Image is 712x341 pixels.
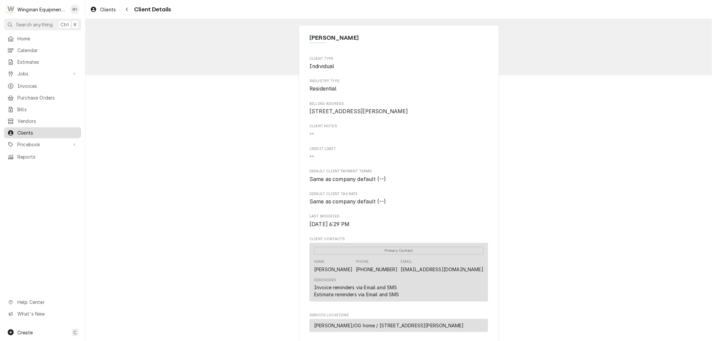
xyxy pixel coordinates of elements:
[309,214,488,219] span: Last Modified
[309,319,488,335] div: Service Locations List
[4,80,81,92] a: Invoices
[4,56,81,67] a: Estimates
[17,35,78,42] span: Home
[314,247,483,254] span: Primary Contact
[309,56,488,70] div: Client Type
[87,4,118,15] a: Clients
[17,118,78,125] span: Vendors
[4,297,81,308] a: Go to Help Center
[4,116,81,127] a: Vendors
[314,291,399,298] div: Estimate reminders via Email and SMS
[309,236,488,242] span: Client Contacts
[17,299,77,306] span: Help Center
[4,68,81,79] a: Go to Jobs
[309,169,488,183] div: Default Client Payment Terms
[314,278,336,283] div: Reminders
[17,6,66,13] div: Wingman Equipment Solutions
[314,322,464,329] span: [PERSON_NAME]/OG home / [STREET_ADDRESS][PERSON_NAME]
[309,243,488,301] div: Contact
[16,21,53,28] span: Search anything
[309,153,314,160] span: --
[17,106,78,113] span: Bills
[132,5,171,14] span: Client Details
[309,124,488,129] span: Client Notes
[309,108,488,116] span: Billing Address
[309,214,488,228] div: Last Modified
[309,175,488,183] span: Default Client Payment Terms
[314,284,397,291] div: Invoice reminders via Email and SMS
[17,310,77,317] span: What's New
[17,129,78,136] span: Clients
[4,127,81,138] a: Clients
[4,308,81,319] a: Go to What's New
[309,313,488,335] div: Service Locations
[17,141,68,148] span: Pricebook
[122,4,132,15] button: Navigate back
[309,62,488,70] span: Client Type
[17,94,78,101] span: Purchase Orders
[314,259,325,265] div: Name
[309,313,488,318] span: Service Locations
[6,5,15,14] div: W
[17,82,78,90] span: Invoices
[309,124,488,138] div: Client Notes
[309,198,488,206] span: Default Client Tax Rate
[309,78,488,93] div: Industry Type
[4,139,81,150] a: Go to Pricebook
[17,58,78,65] span: Estimates
[309,319,488,332] div: Service Location
[60,21,69,28] span: Ctrl
[356,259,398,273] div: Phone
[17,153,78,160] span: Reports
[309,243,488,304] div: Client Contacts List
[309,130,488,138] span: Client Notes
[401,267,483,272] a: [EMAIL_ADDRESS][DOMAIN_NAME]
[309,153,488,161] span: Credit Limit
[309,220,488,228] span: Last Modified
[73,329,77,336] span: C
[4,92,81,103] a: Purchase Orders
[309,101,488,107] span: Billing Address
[356,267,398,272] a: [PHONE_NUMBER]
[314,246,483,254] div: Primary
[4,151,81,162] a: Reports
[309,191,488,197] span: Default Client Tax Rate
[309,63,334,69] span: Individual
[356,259,369,265] div: Phone
[309,33,488,42] span: Name
[17,330,33,335] span: Create
[309,78,488,84] span: Industry Type
[309,33,488,48] div: Client Information
[17,47,78,54] span: Calendar
[309,101,488,116] div: Billing Address
[309,85,488,93] span: Industry Type
[17,70,68,77] span: Jobs
[74,21,77,28] span: K
[401,259,483,273] div: Email
[4,33,81,44] a: Home
[6,5,15,14] div: Wingman Equipment Solutions's Avatar
[309,176,386,182] span: Same as company default (--)
[309,236,488,304] div: Client Contacts
[309,146,488,152] span: Credit Limit
[314,266,352,273] div: [PERSON_NAME]
[309,169,488,174] span: Default Client Payment Terms
[401,259,413,265] div: Email
[309,108,408,115] span: [STREET_ADDRESS][PERSON_NAME]
[309,221,349,227] span: [DATE] 6:29 PM
[309,86,337,92] span: Residential
[309,146,488,161] div: Credit Limit
[4,45,81,56] a: Calendar
[309,56,488,61] span: Client Type
[309,198,386,205] span: Same as company default (--)
[314,259,352,273] div: Name
[309,191,488,206] div: Default Client Tax Rate
[4,19,81,30] button: Search anythingCtrlK
[70,5,79,14] div: Brady Hale's Avatar
[4,104,81,115] a: Bills
[70,5,79,14] div: BH
[100,6,116,13] span: Clients
[309,131,314,137] span: --
[314,278,399,298] div: Reminders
